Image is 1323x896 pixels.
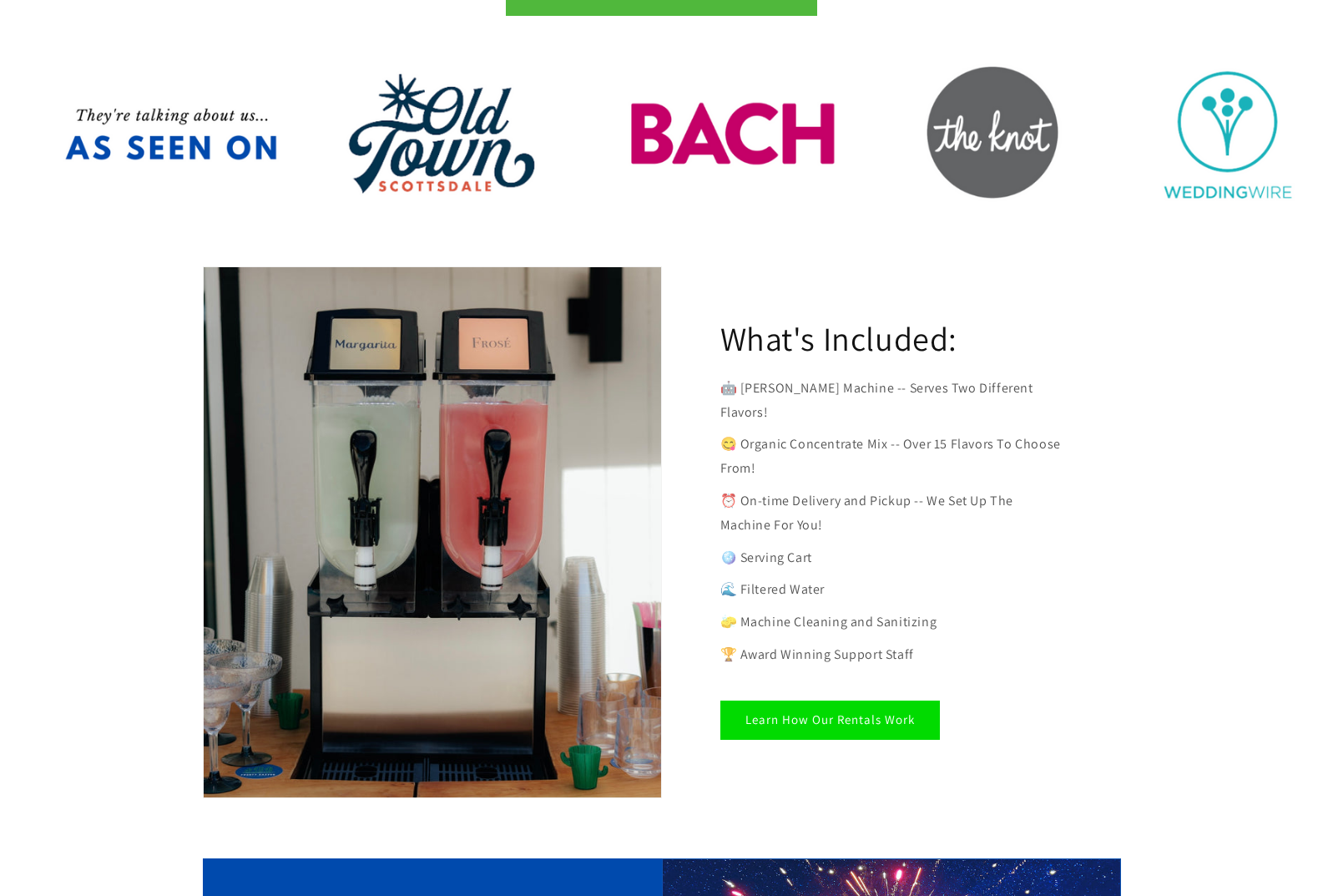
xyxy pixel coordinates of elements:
[720,610,1063,635] p: 🧽 Machine Cleaning and Sanitizing
[720,489,1063,538] p: ⏰ On-time Delivery and Pickup -- We Set Up The Machine For You!
[720,578,1063,602] p: 🌊 Filtered Water
[720,643,1063,667] p: 🏆 Award Winning Support Staff
[720,316,958,360] h2: What's Included:
[720,546,1063,570] p: 🪩 Serving Cart
[720,377,1063,425] p: 🤖 [PERSON_NAME] Machine -- Serves Two Different Flavors!
[720,433,1063,481] p: 😋 Organic Concentrate Mix -- Over 15 Flavors To Choose From!
[720,701,940,740] a: Learn How Our Rentals Work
